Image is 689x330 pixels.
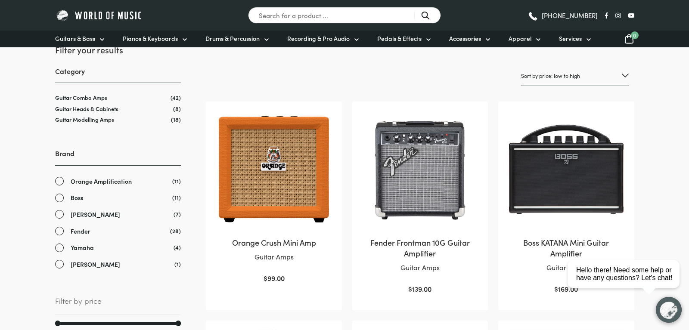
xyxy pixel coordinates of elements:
span: [PERSON_NAME] [71,259,120,269]
span: [PERSON_NAME] [71,210,120,219]
a: [PERSON_NAME] [55,210,181,219]
span: Filter by price [55,295,181,315]
span: (11) [172,176,181,185]
span: Accessories [449,34,481,43]
a: Fender Frontman 10G Guitar AmplifierGuitar Amps $139.00 [361,110,479,295]
span: (28) [170,226,181,235]
img: Boss Katana Mini [507,110,625,228]
span: (8) [173,105,181,112]
span: Drums & Percussion [205,34,260,43]
a: Yamaha [55,243,181,253]
span: $ [264,273,267,283]
span: Apparel [509,34,531,43]
span: (42) [171,94,181,101]
a: Guitar Modelling Amps [55,115,114,123]
h2: Fender Frontman 10G Guitar Amplifier [361,237,479,259]
span: (18) [171,116,181,123]
a: Boss KATANA Mini Guitar AmplifierGuitar Amps $169.00 [507,110,625,295]
span: Fender [71,226,90,236]
span: (4) [174,243,181,252]
h2: Filter your results [55,43,181,56]
span: Boss [71,193,83,203]
img: Fender frontman 10G [361,110,479,228]
span: Recording & Pro Audio [287,34,350,43]
div: Brand [55,148,181,269]
img: Orange Crush Mini Amp Front [214,110,333,228]
span: Pedals & Effects [377,34,422,43]
span: 0 [631,31,639,39]
h3: Category [55,66,181,83]
span: Pianos & Keyboards [123,34,178,43]
span: Guitars & Bass [55,34,95,43]
a: Orange Amplification [55,176,181,186]
span: Orange Amplification [71,176,132,186]
a: Guitar Combo Amps [55,93,107,102]
span: (11) [172,193,181,202]
p: Guitar Amps [507,262,625,273]
span: [PHONE_NUMBER] [542,12,598,19]
p: Guitar Amps [361,262,479,273]
span: (1) [174,259,181,268]
a: Fender [55,226,181,236]
h3: Brand [55,148,181,165]
a: Orange Crush Mini AmpGuitar Amps $99.00 [214,110,333,284]
input: Search for a product ... [248,7,441,24]
img: World of Music [55,9,143,22]
a: Guitar Heads & Cabinets [55,105,118,113]
bdi: 139.00 [408,284,431,293]
a: [PERSON_NAME] [55,259,181,269]
select: Shop order [521,66,629,86]
iframe: Chat with our support team [564,235,689,330]
h2: Orange Crush Mini Amp [214,237,333,248]
bdi: 99.00 [264,273,285,283]
p: Guitar Amps [214,251,333,262]
span: $ [554,284,558,293]
bdi: 169.00 [554,284,578,293]
span: Yamaha [71,243,94,253]
a: [PHONE_NUMBER] [528,9,598,22]
a: Boss [55,193,181,203]
span: Services [559,34,582,43]
span: $ [408,284,412,293]
span: (7) [174,210,181,219]
h2: Boss KATANA Mini Guitar Amplifier [507,237,625,259]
